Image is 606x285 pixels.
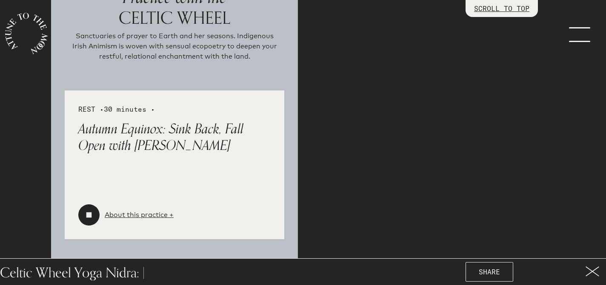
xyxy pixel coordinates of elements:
[78,121,271,154] p: Autumn Equinox: Sink Back, Fall Open with [PERSON_NAME]
[78,104,271,114] div: REST •
[68,31,281,73] p: Sanctuaries of prayer to Earth and her seasons. Indigenous Irish Animism is woven with sensual ec...
[466,262,513,282] button: SHARE
[474,3,529,14] p: SCROLL TO TOP
[105,210,174,220] a: About this practice +
[104,105,155,113] span: 30 minutes •
[479,267,500,277] span: SHARE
